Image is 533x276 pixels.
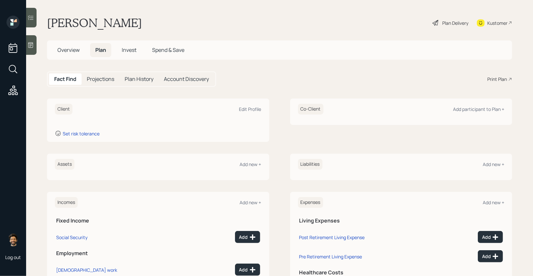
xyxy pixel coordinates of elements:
[299,234,365,240] div: Post Retirement Living Expense
[235,231,260,243] button: Add
[453,106,504,112] div: Add participant to Plan +
[56,267,117,273] div: [DEMOGRAPHIC_DATA] work
[95,46,106,54] span: Plan
[47,16,142,30] h1: [PERSON_NAME]
[298,197,323,208] h6: Expenses
[164,76,209,82] h5: Account Discovery
[239,106,261,112] div: Edit Profile
[56,218,260,224] h5: Fixed Income
[122,46,136,54] span: Invest
[482,234,499,240] div: Add
[298,159,322,170] h6: Liabilities
[7,233,20,246] img: eric-schwartz-headshot.png
[487,76,507,83] div: Print Plan
[55,104,72,115] h6: Client
[55,197,78,208] h6: Incomes
[239,267,256,273] div: Add
[240,161,261,167] div: Add new +
[57,46,80,54] span: Overview
[56,250,260,256] h5: Employment
[478,231,503,243] button: Add
[299,253,362,260] div: Pre Retirement Living Expense
[240,199,261,206] div: Add new +
[483,199,504,206] div: Add new +
[478,250,503,262] button: Add
[298,104,323,115] h6: Co-Client
[125,76,153,82] h5: Plan History
[239,234,256,240] div: Add
[55,159,74,170] h6: Assets
[87,76,114,82] h5: Projections
[442,20,468,26] div: Plan Delivery
[487,20,508,26] div: Kustomer
[483,161,504,167] div: Add new +
[235,264,260,276] button: Add
[299,269,503,276] h5: Healthcare Costs
[54,76,76,82] h5: Fact Find
[5,254,21,260] div: Log out
[152,46,184,54] span: Spend & Save
[482,253,499,260] div: Add
[56,234,87,240] div: Social Security
[63,130,100,137] div: Set risk tolerance
[299,218,503,224] h5: Living Expenses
